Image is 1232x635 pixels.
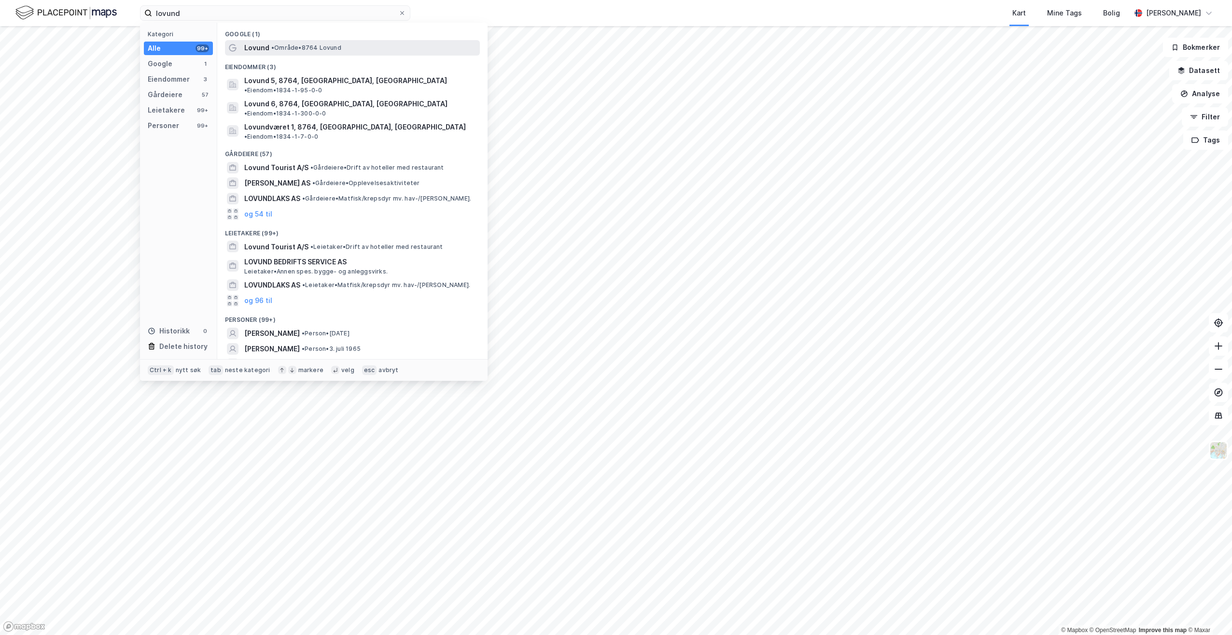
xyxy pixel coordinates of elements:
div: 99+ [196,44,209,52]
span: Lovund Tourist A/S [244,162,308,173]
span: [PERSON_NAME] [244,328,300,339]
div: Alle [148,43,161,54]
span: Gårdeiere • Matfisk/krepsdyr mv. hav-/[PERSON_NAME]. [302,195,471,202]
span: LOVUND BEDRIFTS SERVICE AS [244,256,476,268]
iframe: Chat Widget [1184,589,1232,635]
div: Gårdeiere (57) [217,143,488,160]
div: Leietakere [148,104,185,116]
span: Gårdeiere • Drift av hoteller med restaurant [310,164,444,172]
div: Personer (99+) [217,308,488,326]
img: Z [1209,441,1228,460]
div: esc [362,365,377,375]
span: • [312,179,315,187]
div: 0 [201,327,209,335]
div: Gårdeiere [148,89,182,101]
div: nytt søk [176,366,201,374]
span: LOVUNDLAKS AS [244,193,300,204]
div: Google [148,58,172,70]
input: Søk på adresse, matrikkel, gårdeiere, leietakere eller personer [152,6,398,20]
span: Lovund 5, 8764, [GEOGRAPHIC_DATA], [GEOGRAPHIC_DATA] [244,75,447,87]
div: Eiendommer [148,73,190,85]
span: Leietaker • Drift av hoteller med restaurant [310,243,443,251]
div: 57 [201,91,209,99]
img: logo.f888ab2527a4732fd821a326f86c7f29.svg [15,4,117,21]
button: og 96 til [244,295,272,306]
div: Ctrl + k [148,365,174,375]
span: Eiendom • 1834-1-300-0-0 [244,110,326,117]
div: Kontrollprogram for chat [1184,589,1232,635]
div: Google (1) [217,23,488,40]
span: Person • [DATE] [302,330,350,337]
a: Mapbox homepage [3,621,45,632]
span: Eiendom • 1834-1-95-0-0 [244,87,322,94]
button: Analyse [1172,84,1228,103]
div: 99+ [196,122,209,130]
span: • [302,195,305,202]
span: • [302,281,305,289]
div: Bolig [1103,7,1120,19]
div: velg [341,366,354,374]
span: • [310,243,313,250]
div: Eiendommer (3) [217,56,488,73]
div: avbryt [378,366,398,374]
button: og 54 til [244,208,272,220]
span: • [302,330,305,337]
div: [PERSON_NAME] [1146,7,1201,19]
span: • [310,164,313,171]
span: [PERSON_NAME] [244,343,300,355]
button: Filter [1182,107,1228,127]
div: Kart [1012,7,1026,19]
div: Mine Tags [1047,7,1082,19]
span: Lovundværet 1, 8764, [GEOGRAPHIC_DATA], [GEOGRAPHIC_DATA] [244,121,466,133]
span: • [244,133,247,140]
a: Improve this map [1139,627,1187,634]
div: tab [209,365,223,375]
div: Leietakere (99+) [217,222,488,239]
span: Lovund [244,42,269,54]
button: Datasett [1169,61,1228,80]
a: OpenStreetMap [1090,627,1136,634]
span: • [271,44,274,51]
span: Eiendom • 1834-1-7-0-0 [244,133,318,141]
span: LOVUNDLAKS AS [244,279,300,291]
div: 3 [201,75,209,83]
span: Person • 3. juli 1965 [302,345,361,353]
span: Område • 8764 Lovund [271,44,341,52]
div: 1 [201,60,209,68]
span: • [244,110,247,117]
span: Leietaker • Matfisk/krepsdyr mv. hav-/[PERSON_NAME]. [302,281,470,289]
button: Bokmerker [1163,38,1228,57]
button: Tags [1183,130,1228,150]
div: 99+ [196,106,209,114]
span: Leietaker • Annen spes. bygge- og anleggsvirks. [244,268,388,275]
span: [PERSON_NAME] AS [244,177,310,189]
div: markere [298,366,323,374]
span: Gårdeiere • Opplevelsesaktiviteter [312,179,420,187]
div: Historikk [148,325,190,337]
span: • [244,87,247,94]
span: Lovund Tourist A/S [244,241,308,253]
div: neste kategori [225,366,270,374]
span: • [302,345,305,352]
span: Lovund 6, 8764, [GEOGRAPHIC_DATA], [GEOGRAPHIC_DATA] [244,98,448,110]
div: Personer [148,120,179,131]
div: Kategori [148,30,213,38]
div: Delete history [159,341,208,352]
a: Mapbox [1061,627,1088,634]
